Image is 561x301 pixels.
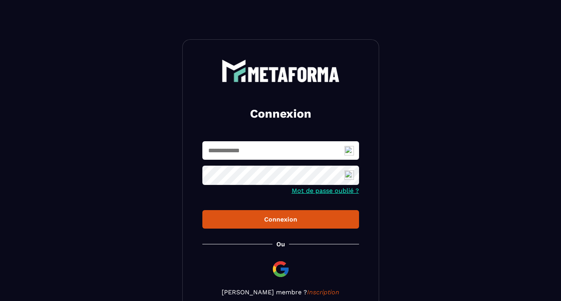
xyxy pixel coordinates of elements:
[209,216,353,223] div: Connexion
[202,59,359,82] a: logo
[292,187,359,194] a: Mot de passe oublié ?
[344,146,354,155] img: npw-badge-icon-locked.svg
[307,288,339,296] a: Inscription
[222,59,340,82] img: logo
[202,210,359,229] button: Connexion
[202,288,359,296] p: [PERSON_NAME] membre ?
[212,106,350,122] h2: Connexion
[276,240,285,248] p: Ou
[271,260,290,279] img: google
[344,170,354,180] img: npw-badge-icon-locked.svg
